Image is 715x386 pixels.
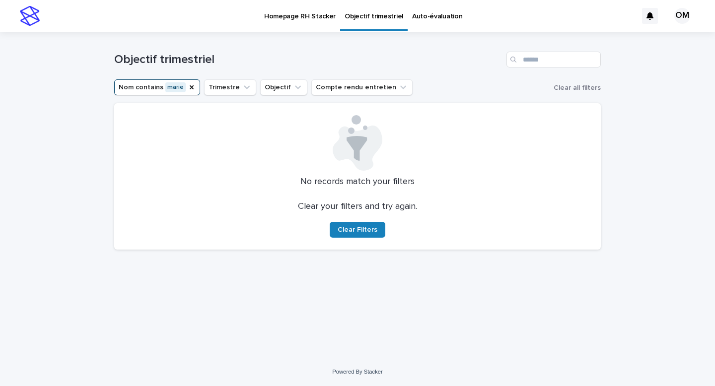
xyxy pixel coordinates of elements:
a: Powered By Stacker [332,369,382,375]
input: Search [506,52,601,67]
h1: Objectif trimestriel [114,53,502,67]
button: Clear all filters [550,80,601,95]
span: Clear Filters [338,226,377,233]
button: Clear Filters [330,222,385,238]
button: Nom [114,79,200,95]
span: Clear all filters [554,84,601,91]
button: Objectif [260,79,307,95]
button: Trimestre [204,79,256,95]
button: Compte rendu entretien [311,79,413,95]
p: No records match your filters [126,177,589,188]
img: stacker-logo-s-only.png [20,6,40,26]
p: Clear your filters and try again. [298,201,417,212]
div: OM [674,8,690,24]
